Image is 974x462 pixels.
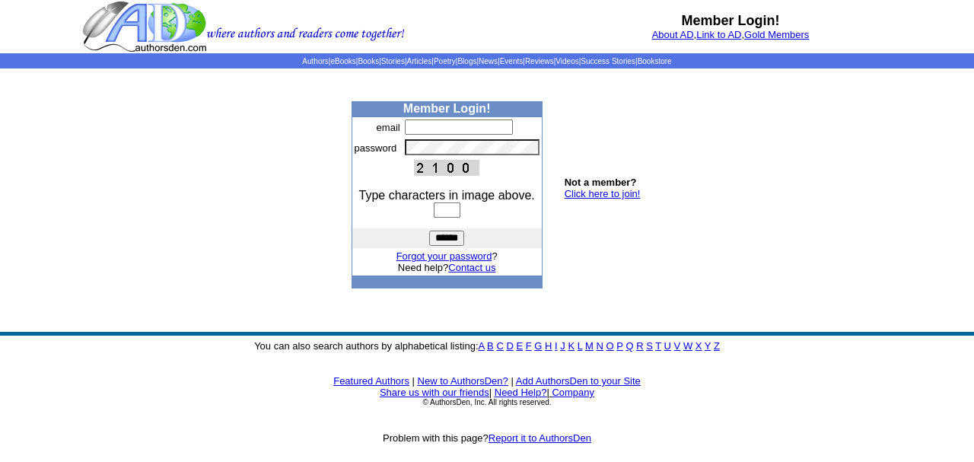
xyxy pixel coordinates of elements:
[695,340,702,352] a: X
[358,57,379,65] a: Books
[479,57,498,65] a: News
[552,387,594,398] a: Company
[516,340,523,352] a: E
[555,340,558,352] a: I
[333,375,409,387] a: Featured Authors
[555,57,578,65] a: Videos
[302,57,328,65] a: Authors
[448,262,495,273] a: Contact us
[414,160,479,176] img: This Is CAPTCHA Image
[674,340,681,352] a: V
[407,57,432,65] a: Articles
[434,57,456,65] a: Poetry
[606,340,614,352] a: O
[506,340,513,352] a: D
[403,102,491,115] b: Member Login!
[597,340,603,352] a: N
[652,29,810,40] font: , ,
[664,340,671,352] a: U
[565,177,637,188] b: Not a member?
[396,250,498,262] font: ?
[412,375,415,387] font: |
[652,29,694,40] a: About AD
[377,122,400,133] font: email
[525,57,554,65] a: Reviews
[359,189,535,202] font: Type characters in image above.
[489,387,492,398] font: |
[511,375,513,387] font: |
[546,387,594,398] font: |
[714,340,720,352] a: Z
[479,340,485,352] a: A
[683,340,692,352] a: W
[380,387,489,398] a: Share us with our friends
[489,432,591,444] a: Report it to AuthorsDen
[457,57,476,65] a: Blogs
[381,57,405,65] a: Stories
[516,375,641,387] a: Add AuthorsDen to your Site
[655,340,661,352] a: T
[625,340,633,352] a: Q
[568,340,575,352] a: K
[581,57,635,65] a: Success Stories
[302,57,671,65] span: | | | | | | | | | | | |
[422,398,551,406] font: © AuthorsDen, Inc. All rights reserved.
[355,142,397,154] font: password
[616,340,622,352] a: P
[646,340,653,352] a: S
[330,57,355,65] a: eBooks
[682,13,780,28] b: Member Login!
[744,29,809,40] a: Gold Members
[500,57,524,65] a: Events
[496,340,503,352] a: C
[254,340,720,352] font: You can also search authors by alphabetical listing:
[585,340,594,352] a: M
[398,262,496,273] font: Need help?
[565,188,641,199] a: Click here to join!
[534,340,542,352] a: G
[487,340,494,352] a: B
[383,432,591,444] font: Problem with this page?
[636,340,643,352] a: R
[705,340,711,352] a: Y
[545,340,552,352] a: H
[526,340,532,352] a: F
[638,57,672,65] a: Bookstore
[696,29,741,40] a: Link to AD
[418,375,508,387] a: New to AuthorsDen?
[396,250,492,262] a: Forgot your password
[560,340,565,352] a: J
[578,340,583,352] a: L
[495,387,547,398] a: Need Help?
